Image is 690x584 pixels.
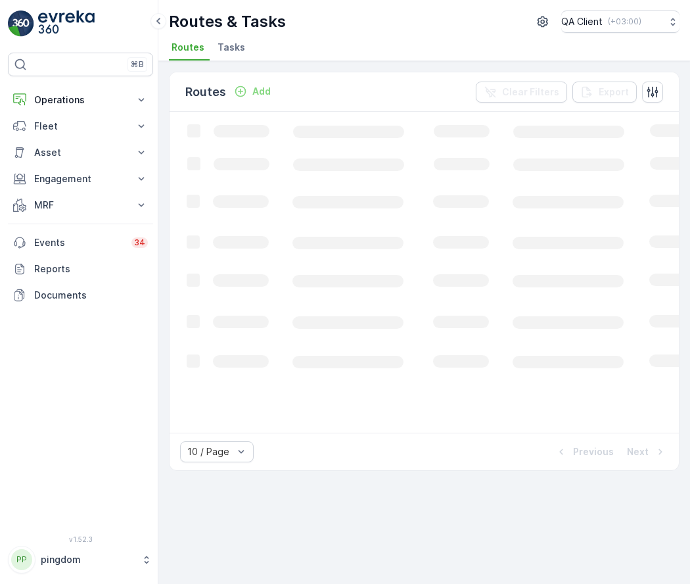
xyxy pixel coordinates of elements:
span: v 1.52.3 [8,535,153,543]
button: Previous [553,444,615,460]
button: Fleet [8,113,153,139]
p: ⌘B [131,59,144,70]
p: Routes [185,83,226,101]
div: PP [11,549,32,570]
a: Documents [8,282,153,308]
span: Routes [172,41,204,54]
button: Next [626,444,668,460]
img: logo [8,11,34,37]
span: Tasks [218,41,245,54]
button: Engagement [8,166,153,192]
a: Reports [8,256,153,282]
button: Asset [8,139,153,166]
button: PPpingdom [8,546,153,573]
p: Reports [34,262,148,276]
p: Documents [34,289,148,302]
p: Asset [34,146,127,159]
p: MRF [34,199,127,212]
button: Clear Filters [476,82,567,103]
img: logo_light-DOdMpM7g.png [38,11,95,37]
button: QA Client(+03:00) [561,11,679,33]
button: Add [229,84,276,99]
p: Previous [573,445,614,458]
p: Add [252,85,271,98]
button: Operations [8,87,153,113]
button: Export [572,82,637,103]
p: Fleet [34,120,127,133]
button: MRF [8,192,153,218]
p: Routes & Tasks [169,11,286,32]
p: Engagement [34,172,127,185]
p: ( +03:00 ) [608,16,641,27]
p: QA Client [561,15,603,28]
p: Next [627,445,649,458]
p: Operations [34,93,127,107]
p: pingdom [41,553,135,566]
p: Events [34,236,124,249]
p: 34 [134,237,145,248]
a: Events34 [8,230,153,256]
p: Export [599,85,629,99]
p: Clear Filters [502,85,559,99]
